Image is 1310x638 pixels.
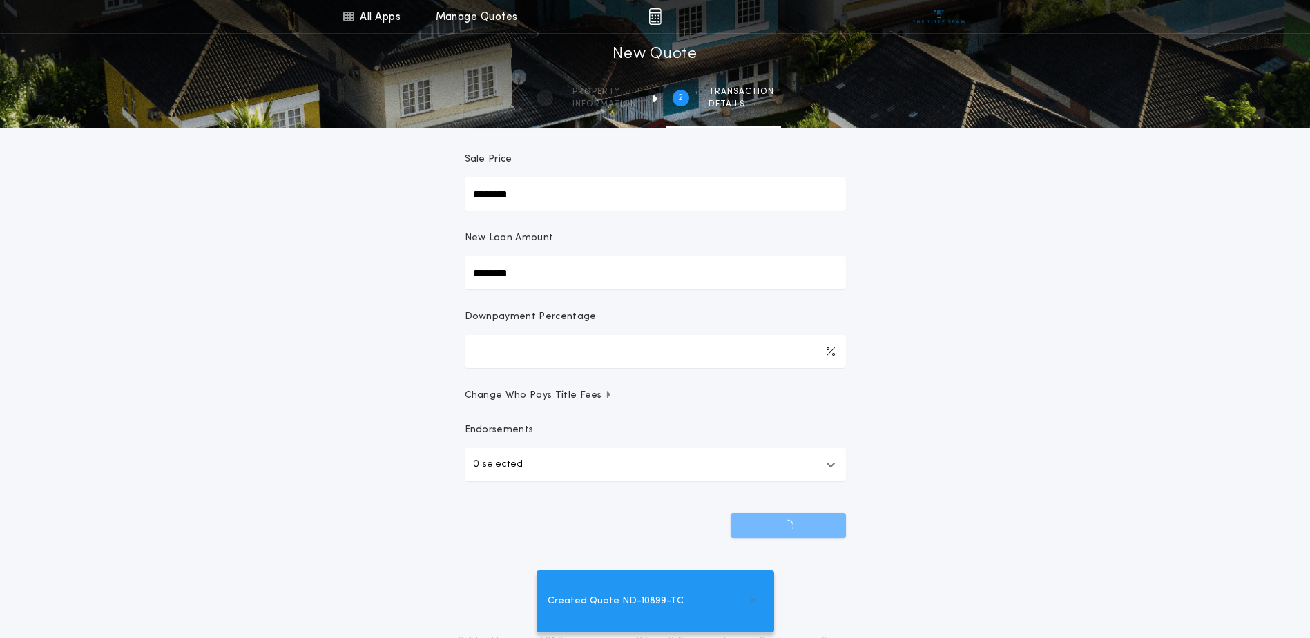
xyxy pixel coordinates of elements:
img: vs-icon [913,10,965,23]
span: Transaction [709,86,774,97]
h2: 2 [678,93,683,104]
input: Sale Price [465,177,846,211]
p: New Loan Amount [465,231,554,245]
span: Created Quote ND-10899-TC [548,594,684,609]
button: Change Who Pays Title Fees [465,389,846,403]
p: Downpayment Percentage [465,310,597,324]
h1: New Quote [613,43,697,66]
span: information [572,99,637,110]
img: img [648,8,662,25]
span: Change Who Pays Title Fees [465,389,613,403]
button: 0 selected [465,448,846,481]
p: 0 selected [473,456,523,473]
span: details [709,99,774,110]
p: Sale Price [465,153,512,166]
input: New Loan Amount [465,256,846,289]
span: Property [572,86,637,97]
p: Endorsements [465,423,846,437]
input: Downpayment Percentage [465,335,846,368]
